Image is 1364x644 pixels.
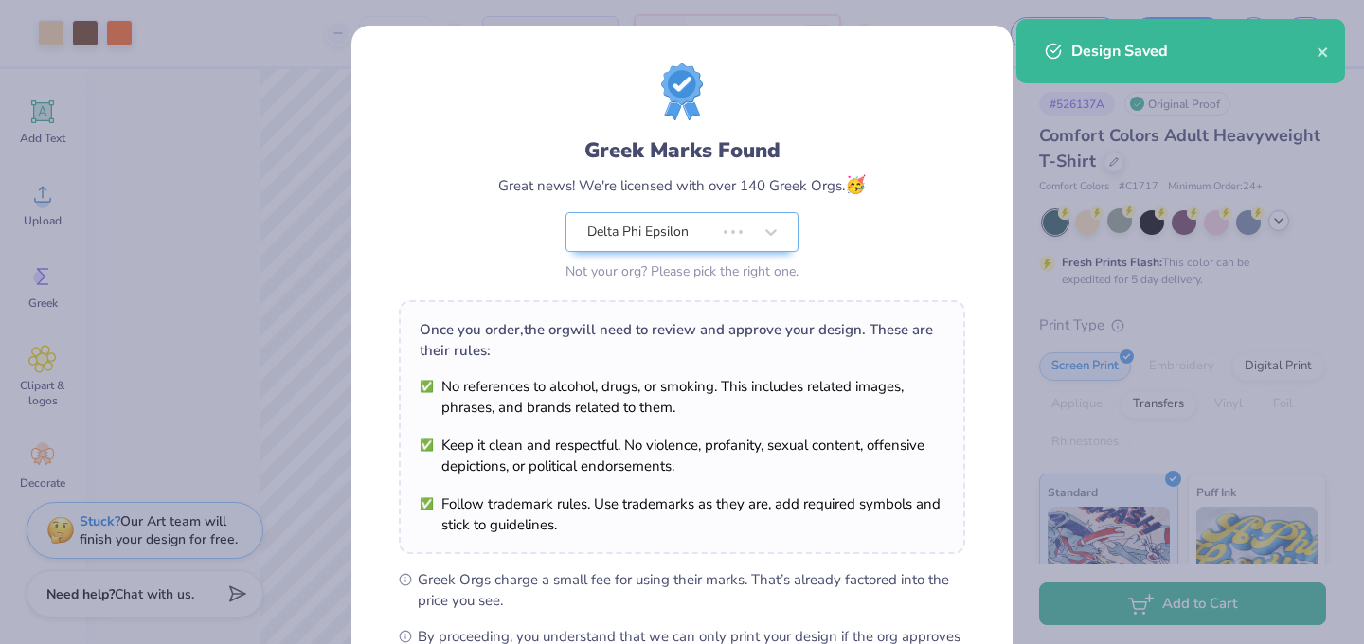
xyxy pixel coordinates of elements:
div: Not your org? Please pick the right one. [565,261,799,281]
span: Greek Orgs charge a small fee for using their marks. That’s already factored into the price you see. [418,569,965,611]
li: No references to alcohol, drugs, or smoking. This includes related images, phrases, and brands re... [420,376,944,418]
li: Keep it clean and respectful. No violence, profanity, sexual content, offensive depictions, or po... [420,435,944,476]
button: close [1317,40,1330,63]
span: 🥳 [845,173,866,196]
div: Great news! We're licensed with over 140 Greek Orgs. [498,172,866,198]
div: Once you order, the org will need to review and approve your design. These are their rules: [420,319,944,361]
div: Design Saved [1071,40,1317,63]
div: Greek Marks Found [584,135,781,166]
li: Follow trademark rules. Use trademarks as they are, add required symbols and stick to guidelines. [420,493,944,535]
img: License badge [661,63,703,120]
